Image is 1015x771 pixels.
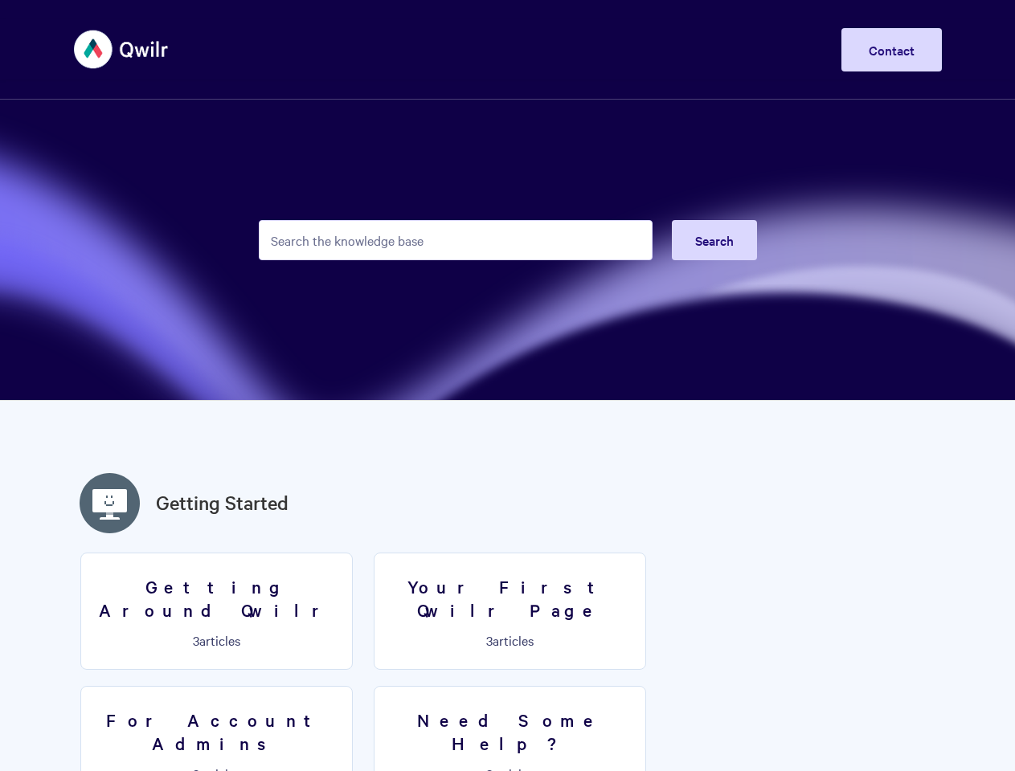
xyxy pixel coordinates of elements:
[91,708,342,754] h3: For Account Admins
[156,488,289,517] a: Getting Started
[91,633,342,647] p: articles
[486,631,493,649] span: 3
[193,631,199,649] span: 3
[374,553,646,670] a: Your First Qwilr Page 3articles
[259,220,653,260] input: Search the knowledge base
[384,575,636,621] h3: Your First Qwilr Page
[91,575,342,621] h3: Getting Around Qwilr
[74,19,170,80] img: Qwilr Help Center
[80,553,353,670] a: Getting Around Qwilr 3articles
[384,633,636,647] p: articles
[695,231,734,249] span: Search
[384,708,636,754] h3: Need Some Help?
[841,28,942,71] a: Contact
[672,220,757,260] button: Search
